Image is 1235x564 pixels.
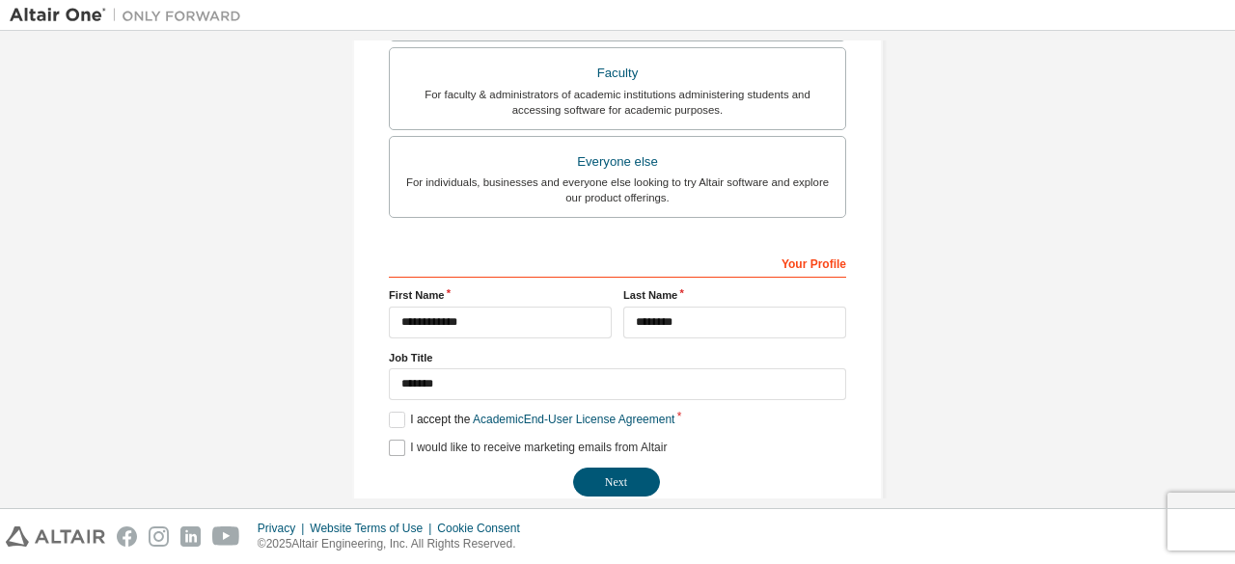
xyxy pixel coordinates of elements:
div: Privacy [258,521,310,536]
label: Last Name [623,287,846,303]
img: facebook.svg [117,526,137,547]
img: linkedin.svg [180,526,201,547]
label: I would like to receive marketing emails from Altair [389,440,667,456]
label: First Name [389,287,612,303]
div: For faculty & administrators of academic institutions administering students and accessing softwa... [401,87,834,118]
label: I accept the [389,412,674,428]
a: Academic End-User License Agreement [473,413,674,426]
div: Your Profile [389,247,846,278]
label: Job Title [389,350,846,365]
button: Next [573,468,660,497]
div: Cookie Consent [437,521,531,536]
div: Faculty [401,60,834,87]
img: youtube.svg [212,526,240,547]
div: Website Terms of Use [310,521,437,536]
img: instagram.svg [149,526,169,547]
div: Everyone else [401,148,834,175]
img: Altair One [10,6,251,25]
p: © 2025 Altair Engineering, Inc. All Rights Reserved. [258,536,532,552]
div: For individuals, businesses and everyone else looking to try Altair software and explore our prod... [401,175,834,205]
img: altair_logo.svg [6,526,105,547]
